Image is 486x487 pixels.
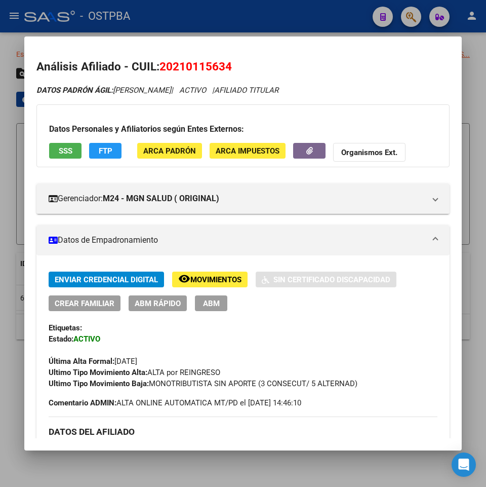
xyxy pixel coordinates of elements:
[49,272,164,287] button: Enviar Credencial Digital
[49,323,82,332] strong: Etiquetas:
[49,334,73,344] strong: Estado:
[55,275,158,284] span: Enviar Credencial Digital
[195,295,227,311] button: ABM
[143,146,196,156] span: ARCA Padrón
[135,299,181,308] span: ABM Rápido
[49,357,114,366] strong: Última Alta Formal:
[73,334,100,344] strong: ACTIVO
[49,368,220,377] span: ALTA por REINGRESO
[333,143,406,162] button: Organismos Ext.
[49,143,82,159] button: SSS
[49,426,437,437] h3: DATOS DEL AFILIADO
[341,148,397,157] strong: Organismos Ext.
[36,58,450,76] h2: Análisis Afiliado - CUIL:
[256,272,396,287] button: Sin Certificado Discapacidad
[137,143,202,159] button: ARCA Padrón
[49,295,120,311] button: Crear Familiar
[49,379,149,388] strong: Ultimo Tipo Movimiento Baja:
[210,143,286,159] button: ARCA Impuestos
[159,60,232,73] span: 20210115634
[49,234,425,246] mat-panel-title: Datos de Empadronamiento
[36,225,450,255] mat-expansion-panel-header: Datos de Empadronamiento
[190,275,241,284] span: Movimientos
[49,193,425,205] mat-panel-title: Gerenciador:
[49,379,357,388] span: MONOTRIBUTISTA SIN APORTE (3 CONSECUT/ 5 ALTERNAD)
[49,398,116,407] strong: Comentario ADMIN:
[49,357,137,366] span: [DATE]
[36,86,278,95] i: | ACTIVO |
[49,397,301,408] span: ALTA ONLINE AUTOMATICA MT/PD el [DATE] 14:46:10
[103,193,219,205] strong: M24 - MGN SALUD ( ORIGINAL)
[214,86,278,95] span: AFILIADO TITULAR
[172,272,248,287] button: Movimientos
[49,368,147,377] strong: Ultimo Tipo Movimiento Alta:
[89,143,121,159] button: FTP
[129,295,187,311] button: ABM Rápido
[216,146,279,156] span: ARCA Impuestos
[99,146,112,156] span: FTP
[178,273,190,285] mat-icon: remove_red_eye
[273,275,390,284] span: Sin Certificado Discapacidad
[55,299,114,308] span: Crear Familiar
[36,86,171,95] span: [PERSON_NAME]
[452,453,476,477] div: Open Intercom Messenger
[36,183,450,214] mat-expansion-panel-header: Gerenciador:M24 - MGN SALUD ( ORIGINAL)
[36,86,113,95] strong: DATOS PADRÓN ÁGIL:
[59,146,72,156] span: SSS
[203,299,220,308] span: ABM
[49,123,437,135] h3: Datos Personales y Afiliatorios según Entes Externos:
